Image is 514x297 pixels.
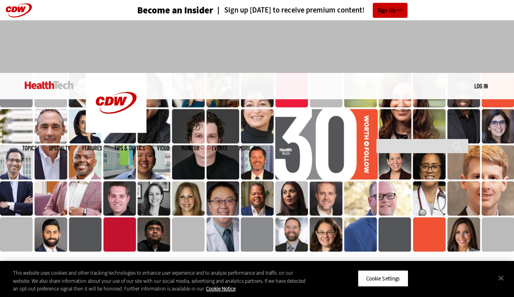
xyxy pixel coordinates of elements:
[114,145,145,151] a: Tips & Tactics
[86,73,147,133] img: Home
[206,285,236,292] a: More information about your privacy
[181,145,200,151] a: MonITor
[474,82,488,90] a: Log in
[107,6,213,15] a: Become an Insider
[137,6,213,15] h3: Become an Insider
[212,145,227,151] a: Events
[82,145,102,151] a: Features
[22,145,37,151] span: Topics
[474,82,488,90] div: User menu
[213,6,365,14] a: Sign up [DATE] to receive premium content!
[239,145,256,151] span: More
[110,28,404,65] iframe: advertisement
[358,270,408,287] button: Cookie Settings
[13,269,308,293] div: This website uses cookies and other tracking technologies to enhance user experience and to analy...
[25,81,74,89] img: Home
[373,3,408,18] a: Sign Up
[157,145,169,151] a: Video
[49,145,70,151] span: Specialty
[86,126,147,135] a: CDW
[492,269,510,287] button: Close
